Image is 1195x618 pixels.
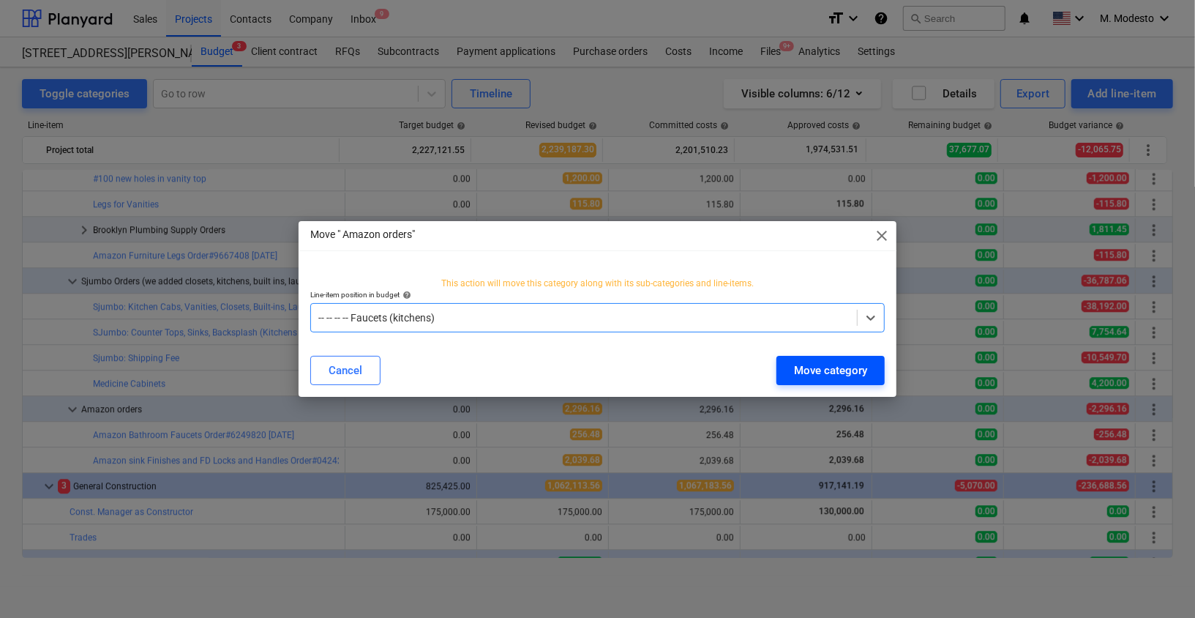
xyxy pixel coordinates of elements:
p: This action will move this category along with its sub-categories and line-items. [310,278,885,290]
iframe: Chat Widget [1122,548,1195,618]
span: help [400,291,411,299]
div: Move category [794,361,867,380]
button: Cancel [310,356,381,385]
button: Move category [776,356,885,385]
p: Move " Amazon orders" [310,227,415,242]
span: close [873,227,891,245]
div: Line-item position in budget [310,290,885,299]
div: Cancel [329,361,362,380]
